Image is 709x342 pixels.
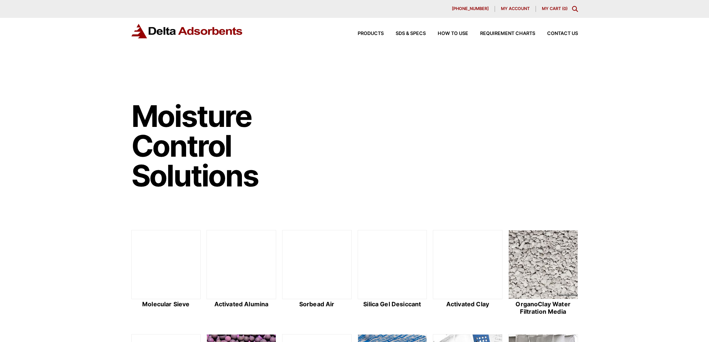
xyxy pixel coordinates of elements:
a: OrganoClay Water Filtration Media [508,230,578,316]
span: How to Use [438,31,468,36]
a: Sorbead Air [282,230,352,316]
span: [PHONE_NUMBER] [452,7,489,11]
img: Delta Adsorbents [131,24,243,38]
a: Molecular Sieve [131,230,201,316]
a: How to Use [426,31,468,36]
a: Products [346,31,384,36]
a: Activated Alumina [207,230,276,316]
span: Requirement Charts [480,31,535,36]
a: Contact Us [535,31,578,36]
h2: Activated Alumina [207,301,276,308]
span: My account [501,7,530,11]
img: Image [282,56,578,206]
span: 0 [563,6,566,11]
span: Products [358,31,384,36]
h2: Activated Clay [433,301,502,308]
h2: Sorbead Air [282,301,352,308]
a: Activated Clay [433,230,502,316]
h2: Molecular Sieve [131,301,201,308]
a: SDS & SPECS [384,31,426,36]
h2: Silica Gel Desiccant [358,301,427,308]
a: [PHONE_NUMBER] [446,6,495,12]
span: Contact Us [547,31,578,36]
a: Requirement Charts [468,31,535,36]
div: Toggle Modal Content [572,6,578,12]
a: Silica Gel Desiccant [358,230,427,316]
span: SDS & SPECS [396,31,426,36]
a: My Cart (0) [542,6,568,11]
h2: OrganoClay Water Filtration Media [508,301,578,315]
a: My account [495,6,536,12]
h1: Moisture Control Solutions [131,101,275,191]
